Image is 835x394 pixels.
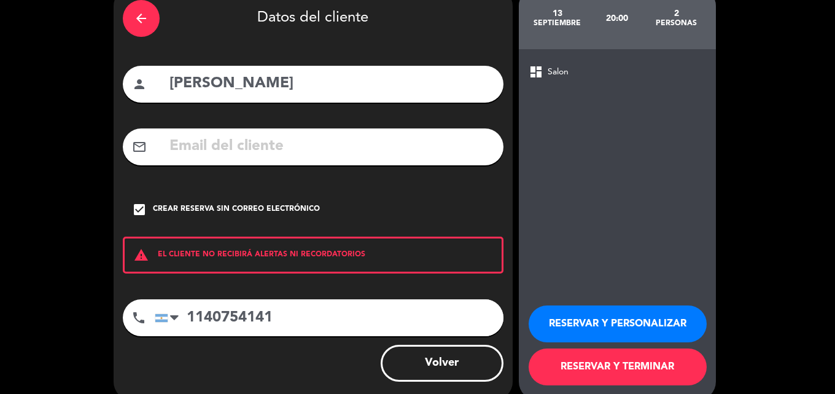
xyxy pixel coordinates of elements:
[529,65,543,79] span: dashboard
[529,349,707,385] button: RESERVAR Y TERMINAR
[168,71,494,97] input: Nombre del cliente
[528,18,588,28] div: septiembre
[647,9,706,18] div: 2
[132,77,147,92] i: person
[132,140,147,154] i: mail_outline
[131,310,146,325] i: phone
[155,299,503,336] input: Número de teléfono...
[647,18,706,28] div: personas
[529,305,707,342] button: RESERVAR Y PERSONALIZAR
[125,248,158,262] i: warning
[132,202,147,217] i: check_box
[548,65,569,79] span: Salon
[168,134,494,159] input: Email del cliente
[123,237,503,274] div: EL CLIENTE NO RECIBIRÁ ALERTAS NI RECORDATORIOS
[155,300,184,336] div: Argentina: +54
[381,345,503,382] button: Volver
[528,9,588,18] div: 13
[134,11,149,26] i: arrow_back
[153,203,320,216] div: Crear reserva sin correo electrónico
